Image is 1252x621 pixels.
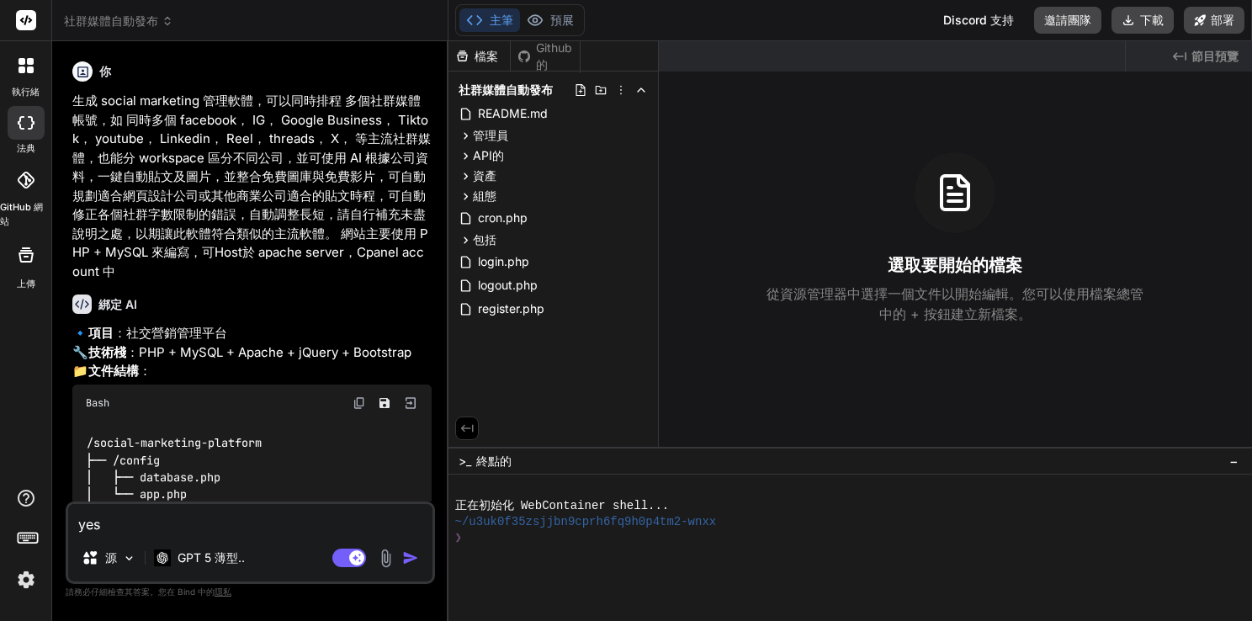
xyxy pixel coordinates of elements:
[215,586,231,597] span: 隱私
[88,344,126,360] strong: 技術棧
[66,584,435,600] p: 請務必仔細檢查其答案。您在 Bind 中的
[68,504,432,534] textarea: yes
[17,277,35,291] label: 上傳
[98,296,137,313] h6: 綁定 AI
[520,8,581,32] button: 預展
[476,275,539,295] span: logout.php
[12,85,40,99] label: 執行緒
[154,549,171,565] img: GPT 5 高思維
[88,325,114,341] strong: 項目
[476,103,549,124] span: README.md
[476,208,529,228] span: cron.php
[473,231,496,248] span: 包括
[353,396,366,410] img: copy
[99,63,111,80] h6: 你
[473,127,508,144] span: 管理員
[17,141,35,156] label: 法典
[473,147,504,164] span: API的
[476,299,546,319] span: register.php
[1034,7,1101,34] button: 邀請團隊
[1229,453,1239,470] span: −
[373,391,396,415] button: Save file
[475,48,498,65] font: 檔案
[550,12,574,29] font: 預展
[105,549,117,566] p: 源
[1211,12,1234,29] font: 部署
[376,549,395,568] img: 附件
[178,550,245,565] font: GPT 5 薄型..
[767,284,1143,324] p: 從資源管理器中選擇一個文件以開始編輯。您可以使用檔案總管中的 + 按鈕建立新檔案。
[933,7,1024,34] div: Discord 支持
[473,188,496,204] span: 組態
[473,167,496,184] span: 資產
[459,453,471,470] span: >_
[72,92,432,281] p: 生成 social marketing 管理軟體，可以同時排程 多個社群媒體帳號，如 同時多個 facebook， IG， Google Business， Tiktok， youtube， L...
[490,12,513,29] font: 主筆
[402,549,419,566] img: 圖示
[455,530,464,546] span: ❯
[12,565,40,594] img: 設定
[86,396,109,410] span: Bash
[1191,48,1239,65] span: 節目預覽
[122,551,136,565] img: 選擇模型
[1140,12,1164,29] font: 下載
[72,324,432,381] p: 🔹 ：社交營銷管理平台 🔧 ：PHP + MySQL + Apache + jQuery + Bootstrap 📁 ：
[1184,7,1244,34] button: 部署
[459,8,520,32] button: 主筆
[88,363,139,379] strong: 文件結構
[403,395,418,411] img: Open in Browser
[1111,7,1174,34] button: 下載
[476,453,512,470] span: 終點的
[64,13,158,29] font: 社群媒體自動發布
[888,253,1022,277] h3: 選取要開始的檔案
[459,82,553,98] span: 社群媒體自動發布
[476,252,531,272] span: login.php
[1226,448,1242,475] button: −
[455,498,670,514] span: 正在初始化 WebContainer shell...
[536,40,573,73] font: Github的
[455,514,717,530] span: ~/u3uk0f35zsjjbn9cprh6fq9h0p4tm2-wnxx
